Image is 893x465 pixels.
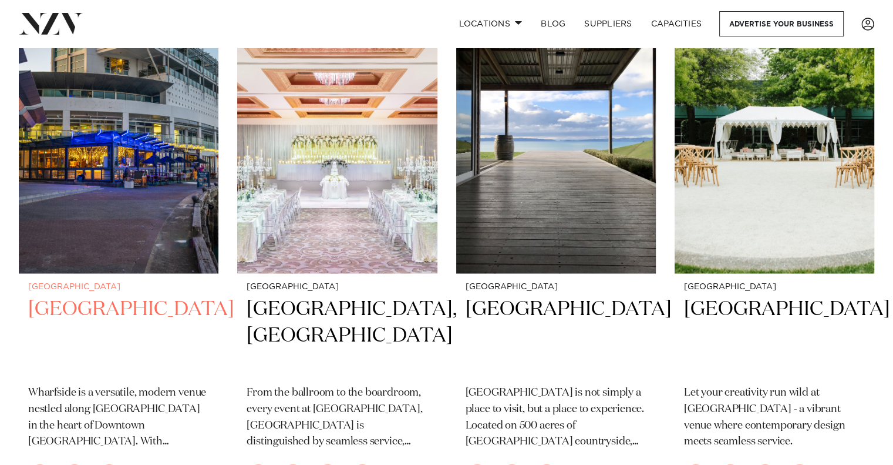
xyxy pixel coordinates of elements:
[449,11,531,36] a: Locations
[247,385,427,451] p: From the ballroom to the boardroom, every event at [GEOGRAPHIC_DATA], [GEOGRAPHIC_DATA] is distin...
[247,283,427,292] small: [GEOGRAPHIC_DATA]
[466,283,646,292] small: [GEOGRAPHIC_DATA]
[575,11,641,36] a: SUPPLIERS
[531,11,575,36] a: BLOG
[684,296,865,376] h2: [GEOGRAPHIC_DATA]
[247,296,427,376] h2: [GEOGRAPHIC_DATA], [GEOGRAPHIC_DATA]
[28,385,209,451] p: Wharfside is a versatile, modern venue nestled along [GEOGRAPHIC_DATA] in the heart of Downtown [...
[684,283,865,292] small: [GEOGRAPHIC_DATA]
[642,11,712,36] a: Capacities
[466,385,646,451] p: [GEOGRAPHIC_DATA] is not simply a place to visit, but a place to experience. Located on 500 acres...
[28,283,209,292] small: [GEOGRAPHIC_DATA]
[28,296,209,376] h2: [GEOGRAPHIC_DATA]
[719,11,844,36] a: Advertise your business
[684,385,865,451] p: Let your creativity run wild at [GEOGRAPHIC_DATA] - a vibrant venue where contemporary design mee...
[19,13,83,34] img: nzv-logo.png
[466,296,646,376] h2: [GEOGRAPHIC_DATA]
